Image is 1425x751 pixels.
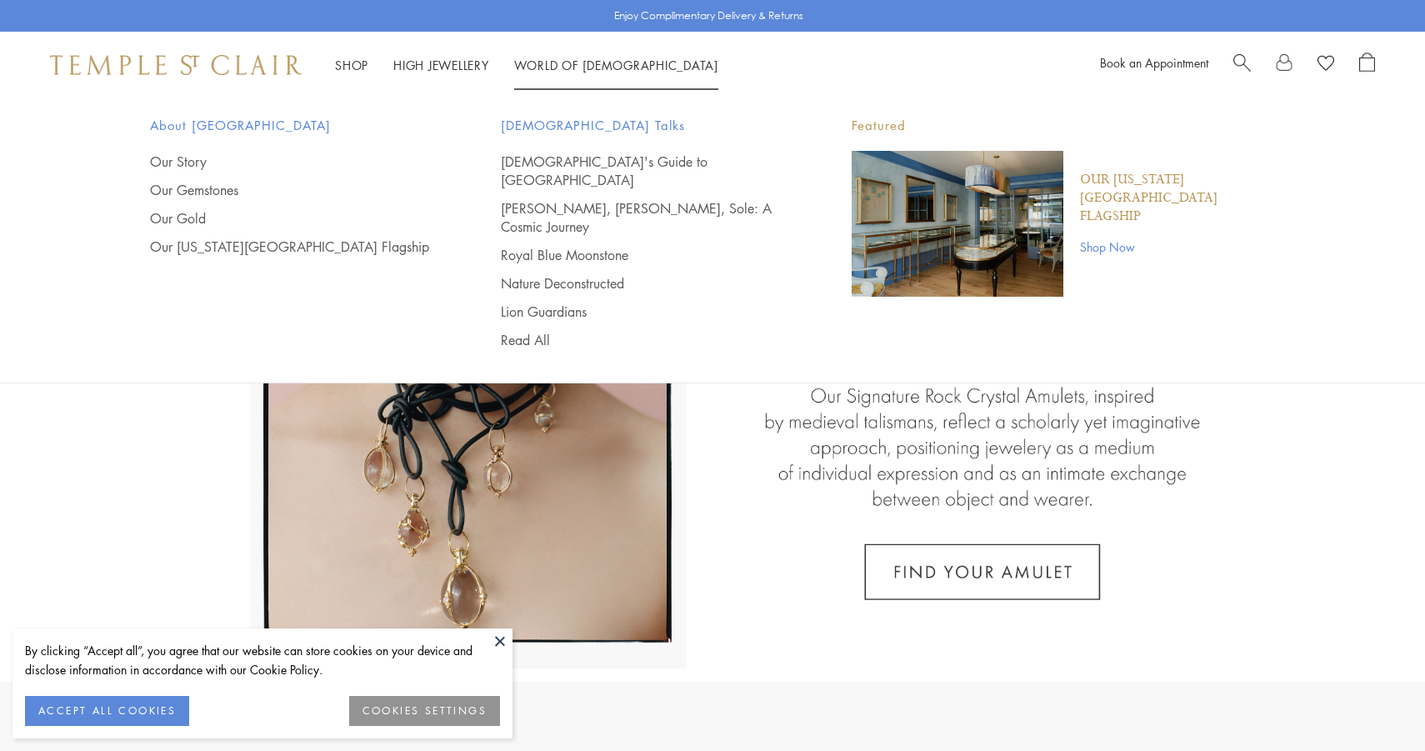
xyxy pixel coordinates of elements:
[50,55,302,75] img: Temple St. Clair
[1317,53,1334,78] a: View Wishlist
[150,153,434,171] a: Our Story
[501,153,785,189] a: [DEMOGRAPHIC_DATA]'s Guide to [GEOGRAPHIC_DATA]
[393,57,489,73] a: High JewelleryHigh Jewellery
[150,181,434,199] a: Our Gemstones
[1080,171,1275,226] a: Our [US_STATE][GEOGRAPHIC_DATA] Flagship
[1100,54,1208,71] a: Book an Appointment
[150,238,434,256] a: Our [US_STATE][GEOGRAPHIC_DATA] Flagship
[1342,673,1408,734] iframe: Gorgias live chat messenger
[501,303,785,321] a: Lion Guardians
[25,696,189,726] button: ACCEPT ALL COOKIES
[501,115,785,136] span: [DEMOGRAPHIC_DATA] Talks
[501,246,785,264] a: Royal Blue Moonstone
[614,8,803,24] p: Enjoy Complimentary Delivery & Returns
[501,274,785,293] a: Nature Deconstructed
[501,331,785,349] a: Read All
[25,641,500,679] div: By clicking “Accept all”, you agree that our website can store cookies on your device and disclos...
[150,115,434,136] span: About [GEOGRAPHIC_DATA]
[1359,53,1375,78] a: Open Shopping Bag
[501,199,785,236] a: [PERSON_NAME], [PERSON_NAME], Sole: A Cosmic Journey
[150,209,434,228] a: Our Gold
[1080,238,1275,256] a: Shop Now
[852,115,1275,136] p: Featured
[335,57,368,73] a: ShopShop
[335,55,718,76] nav: Main navigation
[514,57,718,73] a: World of [DEMOGRAPHIC_DATA]World of [DEMOGRAPHIC_DATA]
[349,696,500,726] button: COOKIES SETTINGS
[1233,53,1251,78] a: Search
